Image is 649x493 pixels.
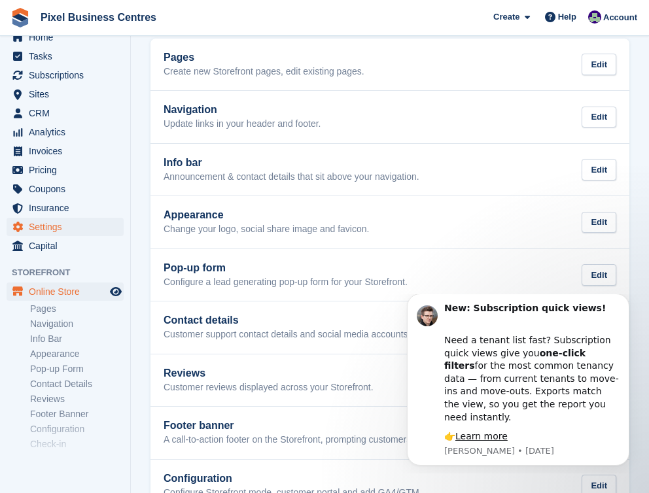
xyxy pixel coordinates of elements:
[57,136,232,149] div: 👉
[30,333,124,345] a: Info Bar
[108,284,124,299] a: Preview store
[29,180,107,198] span: Coupons
[30,393,124,405] a: Reviews
[603,11,637,24] span: Account
[164,329,410,341] p: Customer support contact details and social media accounts.
[7,282,124,301] a: menu
[30,408,124,420] a: Footer Banner
[29,104,107,122] span: CRM
[582,159,616,180] div: Edit
[30,378,124,390] a: Contact Details
[30,348,124,360] a: Appearance
[29,47,107,65] span: Tasks
[582,264,616,286] div: Edit
[150,354,629,407] a: Reviews Customer reviews displayed across your Storefront. Edit
[164,52,364,63] h2: Pages
[150,144,629,196] a: Info bar Announcement & contact details that sit above your navigation. Edit
[7,104,124,122] a: menu
[7,218,124,236] a: menu
[7,28,124,46] a: menu
[29,218,107,236] span: Settings
[7,199,124,217] a: menu
[68,137,120,147] a: Learn more
[29,66,107,84] span: Subscriptions
[29,123,107,141] span: Analytics
[164,262,408,274] h2: Pop-up form
[164,224,369,235] p: Change your logo, social share image and favicon.
[12,266,130,279] span: Storefront
[30,303,124,315] a: Pages
[29,237,107,255] span: Capital
[164,434,474,446] p: A call-to-action footer on the Storefront, prompting customers to find storage.
[7,85,124,103] a: menu
[164,277,408,288] p: Configure a lead generating pop-up form for your Storefront.
[57,151,232,163] p: Message from Steven, sent 2d ago
[164,104,321,116] h2: Navigation
[7,161,124,179] a: menu
[164,367,374,379] h2: Reviews
[29,142,107,160] span: Invoices
[387,294,649,473] iframe: Intercom notifications message
[150,91,629,143] a: Navigation Update links in your header and footer. Edit
[164,420,474,432] h2: Footer banner
[7,123,124,141] a: menu
[7,66,124,84] a: menu
[164,118,321,130] p: Update links in your header and footer.
[150,407,629,459] a: Footer banner A call-to-action footer on the Storefront, prompting customers to find storage. Edit
[588,10,601,24] img: Ed Simpson
[7,237,124,255] a: menu
[30,363,124,375] a: Pop-up Form
[30,438,124,450] a: Check-in
[30,423,124,435] a: Configuration
[150,39,629,91] a: Pages Create new Storefront pages, edit existing pages. Edit
[164,209,369,221] h2: Appearance
[558,10,576,24] span: Help
[7,47,124,65] a: menu
[29,282,107,301] span: Online Store
[30,318,124,330] a: Navigation
[164,157,419,169] h2: Info bar
[164,314,410,326] h2: Contact details
[164,473,422,484] h2: Configuration
[164,171,419,183] p: Announcement & contact details that sit above your navigation.
[35,7,162,28] a: Pixel Business Centres
[582,107,616,128] div: Edit
[57,8,219,19] b: New: Subscription quick views!
[582,212,616,233] div: Edit
[29,11,50,32] img: Profile image for Steven
[7,142,124,160] a: menu
[29,28,107,46] span: Home
[493,10,519,24] span: Create
[57,27,232,129] div: Need a tenant list fast? Subscription quick views give you for the most common tenancy data — fro...
[164,382,374,394] p: Customer reviews displayed across your Storefront.
[150,249,629,301] a: Pop-up form Configure a lead generating pop-up form for your Storefront. Edit
[29,161,107,179] span: Pricing
[164,66,364,78] p: Create new Storefront pages, edit existing pages.
[150,196,629,248] a: Appearance Change your logo, social share image and favicon. Edit
[29,85,107,103] span: Sites
[10,8,30,27] img: stora-icon-8386f47178a22dfd0bd8f6a31ec36ba5ce8667c1dd55bd0f319d3a0aa187defe.svg
[29,199,107,217] span: Insurance
[57,8,232,149] div: Message content
[7,180,124,198] a: menu
[150,301,629,354] a: Contact details Customer support contact details and social media accounts. Edit
[582,54,616,75] div: Edit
